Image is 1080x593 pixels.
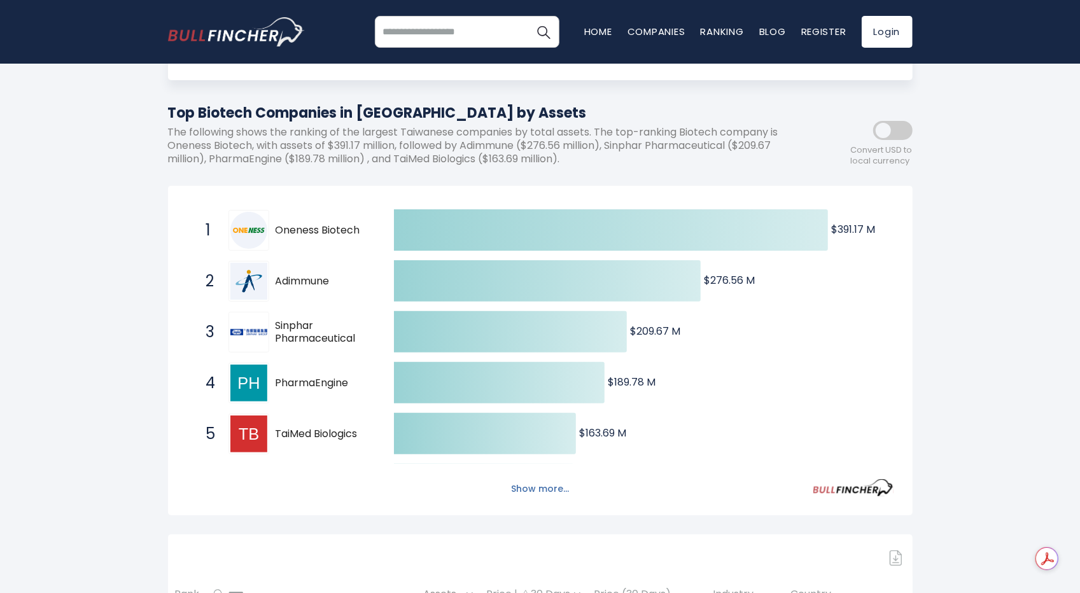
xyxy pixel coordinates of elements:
button: Show more... [503,478,577,499]
img: bullfincher logo [168,17,305,46]
span: Convert USD to local currency [851,145,913,167]
span: Oneness Biotech [276,224,372,237]
span: 2 [200,270,213,292]
a: Blog [759,25,786,38]
span: PharmaEngine [276,377,372,390]
text: $163.69 M [579,426,626,440]
img: Adimmune [230,263,267,300]
a: Home [584,25,612,38]
span: Adimmune [276,275,372,288]
text: $189.78 M [608,375,656,389]
span: 5 [200,423,213,445]
a: Go to homepage [168,17,305,46]
img: PharmaEngine [230,365,267,401]
span: 3 [200,321,213,343]
a: Register [801,25,846,38]
text: $391.17 M [831,222,875,237]
span: TaiMed Biologics [276,428,372,441]
button: Search [528,16,559,48]
span: 1 [200,220,213,241]
img: TaiMed Biologics [230,415,267,452]
text: $209.67 M [630,324,680,338]
a: Ranking [701,25,744,38]
span: 4 [200,372,213,394]
a: Companies [628,25,685,38]
img: Sinphar Pharmaceutical [230,329,267,335]
text: $276.56 M [704,273,755,288]
h1: Top Biotech Companies in [GEOGRAPHIC_DATA] by Assets [168,102,798,123]
a: Login [862,16,913,48]
span: Sinphar Pharmaceutical [276,319,372,346]
img: Oneness Biotech [230,212,267,249]
p: The following shows the ranking of the largest Taiwanese companies by total assets. The top-ranki... [168,126,798,165]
